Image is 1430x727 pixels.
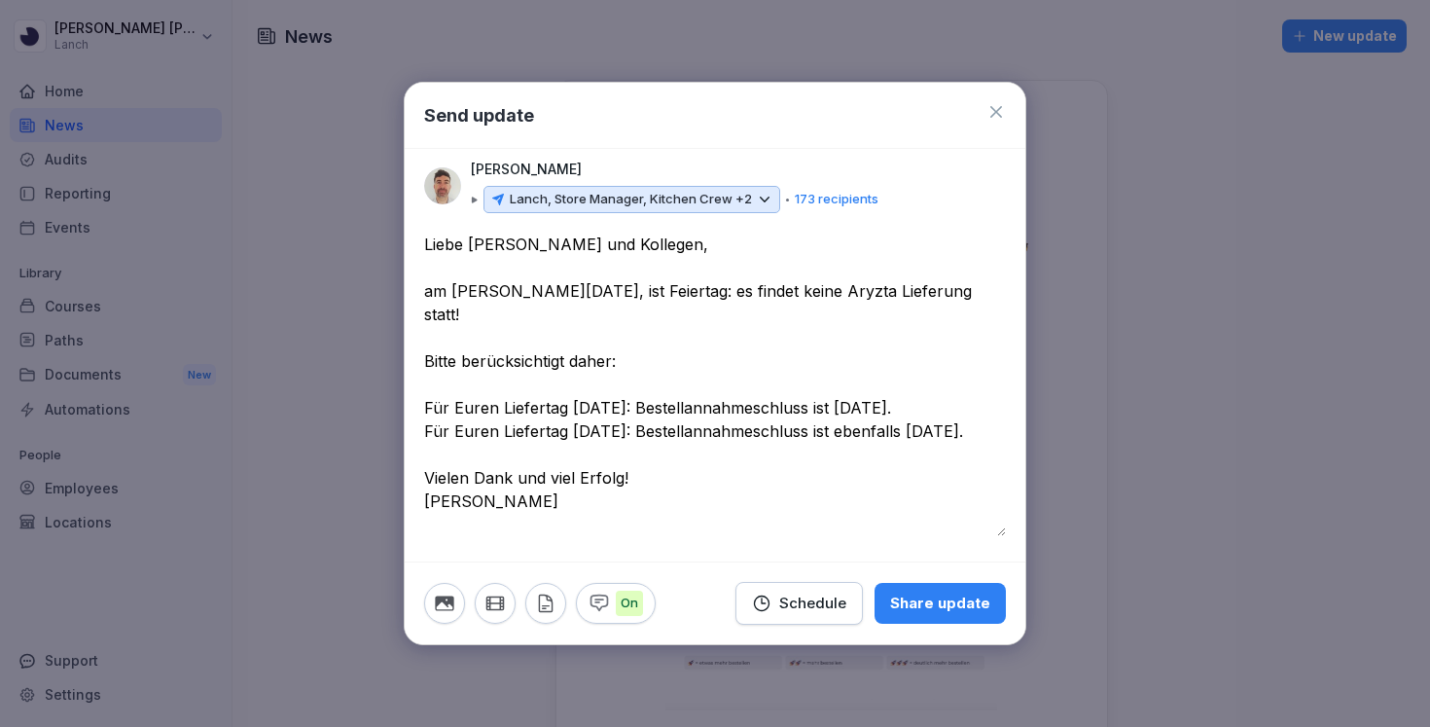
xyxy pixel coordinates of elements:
p: [PERSON_NAME] [471,159,582,180]
button: On [576,583,656,624]
div: Share update [890,593,990,614]
h1: Send update [424,102,534,128]
img: t11hid2jppelx39d7ll7vo2q.png [424,167,461,204]
button: Share update [875,583,1006,624]
button: Schedule [735,582,863,625]
p: On [616,591,643,616]
p: 173 recipients [795,190,878,209]
p: Lanch, Store Manager, Kitchen Crew +2 [510,190,752,209]
div: Schedule [752,593,846,614]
